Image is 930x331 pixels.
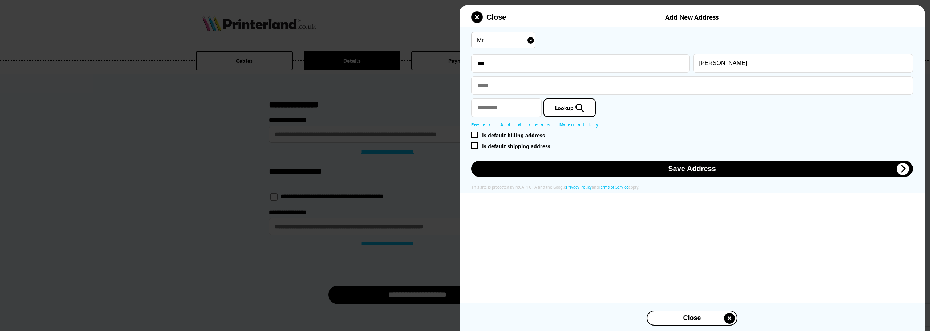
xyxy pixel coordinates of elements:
button: Save Address [471,161,913,177]
span: Is default billing address [482,132,545,139]
a: Terms of Service [599,184,628,190]
div: This site is protected by reCAPTCHA and the Google and apply. [471,184,913,190]
a: Lookup [543,98,596,117]
a: Enter Address Manually [471,121,602,128]
span: Is default shipping address [482,142,550,150]
button: close modal [647,311,737,326]
span: Close [486,13,506,21]
button: close modal [471,11,506,23]
div: Add New Address [559,12,825,22]
span: Lookup [555,104,574,112]
span: Close [666,314,719,322]
input: Last Name [693,54,913,73]
a: Privacy Policy [566,184,592,190]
